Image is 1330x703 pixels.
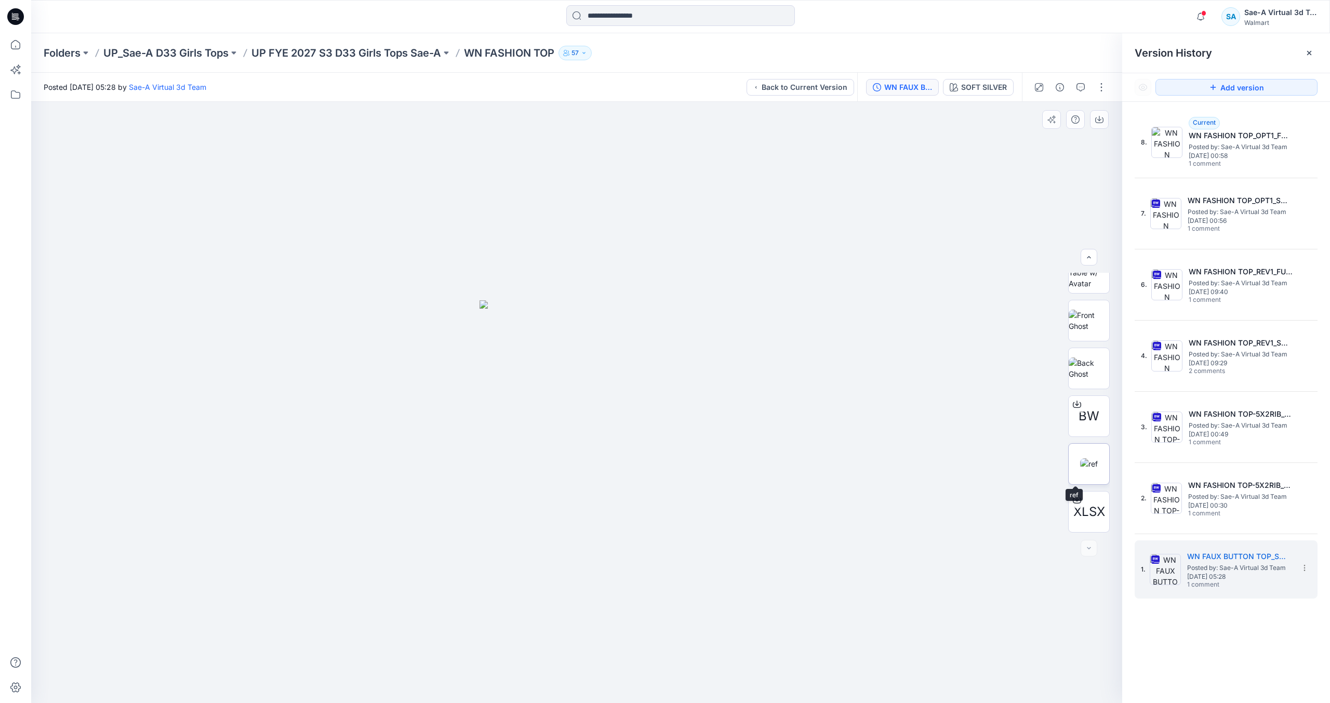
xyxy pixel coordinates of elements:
span: Posted [DATE] 05:28 by [44,82,206,92]
button: Close [1305,49,1313,57]
img: WN FASHION TOP_REV1_SOFT SILVER [1151,340,1182,372]
span: Posted by: Sae-A Virtual 3d Team [1188,207,1292,217]
img: Turn Table w/ Avatar [1069,256,1109,289]
button: Add version [1155,79,1318,96]
span: 6. [1141,280,1147,289]
img: WN FASHION TOP-5X2RIB_FULL COLORWAYS [1151,412,1182,443]
img: WN FASHION TOP_OPT1_FULL COLORWAYS [1151,127,1182,158]
a: Sae-A Virtual 3d Team [129,83,206,91]
h5: WN FASHION TOP_OPT1_SOFT SILVER [1188,194,1292,207]
h5: WN FASHION TOP_REV1_SOFT SILVER [1189,337,1293,349]
span: BW [1079,407,1099,426]
span: Posted by: Sae-A Virtual 3d Team [1189,420,1293,431]
span: 1 comment [1188,225,1260,233]
button: 57 [558,46,592,60]
button: Show Hidden Versions [1135,79,1151,96]
span: 1. [1141,565,1146,574]
a: Folders [44,46,81,60]
span: Posted by: Sae-A Virtual 3d Team [1187,563,1291,573]
span: Version History [1135,47,1212,59]
div: SOFT SILVER [961,82,1007,93]
img: WN FASHION TOP_OPT1_SOFT SILVER [1150,198,1181,229]
p: 57 [571,47,579,59]
img: ref [1080,458,1098,469]
span: Posted by: Sae-A Virtual 3d Team [1189,142,1293,152]
button: SOFT SILVER [943,79,1014,96]
span: 1 comment [1189,296,1261,304]
span: 2. [1141,494,1147,503]
h5: WN FAUX BUTTON TOP_SOFT SILVER [1187,550,1291,563]
span: 3. [1141,422,1147,432]
span: XLSX [1073,502,1105,521]
img: Back Ghost [1069,357,1109,379]
div: SA [1221,7,1240,26]
div: Sae-A Virtual 3d Team [1244,6,1317,19]
span: 4. [1141,351,1147,361]
span: 1 comment [1187,581,1260,589]
div: Walmart [1244,19,1317,26]
h5: WN FASHION TOP_OPT1_FULL COLORWAYS [1189,129,1293,142]
span: [DATE] 05:28 [1187,573,1291,580]
span: [DATE] 00:49 [1189,431,1293,438]
a: UP_Sae-A D33 Girls Tops [103,46,229,60]
span: Posted by: Sae-A Virtual 3d Team [1189,278,1293,288]
img: Front Ghost [1069,310,1109,331]
span: 1 comment [1189,439,1261,447]
div: WN FAUX BUTTON TOP_SOFT SILVER [884,82,932,93]
span: Posted by: Sae-A Virtual 3d Team [1188,492,1292,502]
h5: WN FASHION TOP-5X2RIB_SOFT SILVER [1188,479,1292,492]
img: WN FASHION TOP-5X2RIB_SOFT SILVER [1151,483,1182,514]
span: [DATE] 09:29 [1189,360,1293,367]
a: UP FYE 2027 S3 D33 Girls Tops Sae-A [251,46,441,60]
img: WN FAUX BUTTON TOP_SOFT SILVER [1150,554,1181,585]
img: WN FASHION TOP_REV1_FULL COLORWAYS [1151,269,1182,300]
span: Posted by: Sae-A Virtual 3d Team [1189,349,1293,360]
p: WN FASHION TOP [464,46,554,60]
span: [DATE] 00:58 [1189,152,1293,160]
button: Details [1052,79,1068,96]
span: 1 comment [1189,160,1261,168]
span: 7. [1141,209,1146,218]
span: [DATE] 00:30 [1188,502,1292,509]
h5: WN FASHION TOP_REV1_FULL COLORWAYS [1189,266,1293,278]
h5: WN FASHION TOP-5X2RIB_FULL COLORWAYS [1189,408,1293,420]
span: 8. [1141,138,1147,147]
button: WN FAUX BUTTON TOP_SOFT SILVER [866,79,939,96]
span: [DATE] 09:40 [1189,288,1293,296]
span: 2 comments [1189,367,1261,376]
span: Current [1193,118,1216,126]
button: Back to Current Version [747,79,854,96]
span: [DATE] 00:56 [1188,217,1292,224]
span: 1 comment [1188,510,1261,518]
